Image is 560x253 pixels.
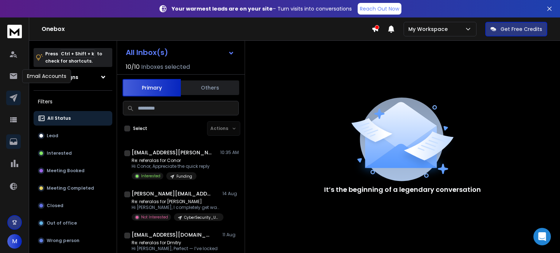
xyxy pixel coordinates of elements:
[34,111,112,126] button: All Status
[34,198,112,213] button: Closed
[34,233,112,248] button: Wrong person
[132,240,218,246] p: Re: referalas for Dmitry
[184,215,219,220] p: CyberSecurity_USA
[141,173,160,179] p: Interested
[172,5,273,12] strong: Your warmest leads are on your site
[34,146,112,161] button: Interested
[141,214,168,220] p: Not Interested
[358,3,401,15] a: Reach Out Now
[47,203,63,209] p: Closed
[47,115,71,121] p: All Status
[132,158,210,163] p: Re: referalas for Conor
[34,96,112,107] h3: Filters
[47,150,72,156] p: Interested
[408,25,451,33] p: My Workspace
[47,168,85,174] p: Meeting Booked
[485,22,547,36] button: Get Free Credits
[132,246,218,252] p: Hi [PERSON_NAME], Perfect — I’ve locked
[141,63,190,71] h3: Inboxes selected
[126,63,140,71] span: 10 / 10
[60,50,95,58] span: Ctrl + Shift + k
[132,149,212,156] h1: [EMAIL_ADDRESS][PERSON_NAME][DOMAIN_NAME]
[7,234,22,249] button: M
[47,238,79,244] p: Wrong person
[132,190,212,197] h1: [PERSON_NAME][EMAIL_ADDRESS][DOMAIN_NAME]
[501,25,542,33] p: Get Free Credits
[222,191,239,197] p: 14 Aug
[176,174,192,179] p: Funding
[42,25,372,33] h1: Onebox
[34,163,112,178] button: Meeting Booked
[533,228,551,245] div: Open Intercom Messenger
[360,5,399,12] p: Reach Out Now
[181,80,239,96] button: Others
[47,220,77,226] p: Out of office
[220,150,239,155] p: 10:35 AM
[45,50,102,65] p: Press to check for shortcuts.
[132,205,219,210] p: Hi [PERSON_NAME], I completely get wanting
[122,79,181,96] button: Primary
[133,126,147,131] label: Select
[120,45,240,60] button: All Inbox(s)
[324,185,481,195] p: It’s the beginning of a legendary conversation
[132,163,210,169] p: Hi Conor, Appreciate the quick reply
[34,129,112,143] button: Lead
[34,70,112,84] button: All Campaigns
[172,5,352,12] p: – Turn visits into conversations
[126,49,168,56] h1: All Inbox(s)
[34,216,112,230] button: Out of office
[22,69,71,83] div: Email Accounts
[7,25,22,38] img: logo
[34,181,112,195] button: Meeting Completed
[47,133,58,139] p: Lead
[132,231,212,238] h1: [EMAIL_ADDRESS][DOMAIN_NAME]
[222,232,239,238] p: 11 Aug
[47,185,94,191] p: Meeting Completed
[132,199,219,205] p: Re: referalas for [PERSON_NAME]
